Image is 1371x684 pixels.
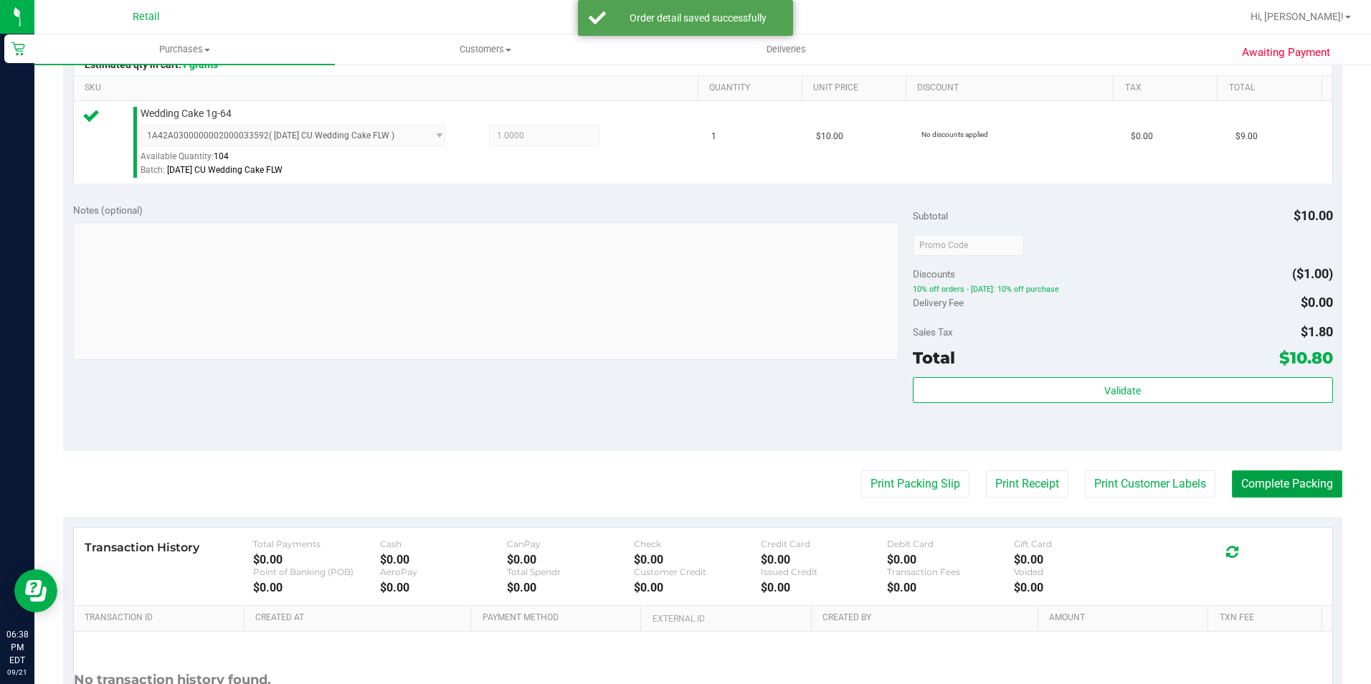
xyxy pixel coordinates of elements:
[634,566,761,577] div: Customer Credit
[887,566,1014,577] div: Transaction Fees
[1294,208,1333,223] span: $10.00
[813,82,900,94] a: Unit Price
[1131,130,1153,143] span: $0.00
[1125,82,1212,94] a: Tax
[507,581,634,594] div: $0.00
[1014,581,1141,594] div: $0.00
[141,107,232,120] span: Wedding Cake 1g-64
[1014,553,1141,566] div: $0.00
[913,297,964,308] span: Delivery Fee
[85,612,239,624] a: Transaction ID
[507,553,634,566] div: $0.00
[1014,566,1141,577] div: Voided
[986,470,1068,498] button: Print Receipt
[921,130,988,138] span: No discounts applied
[167,165,283,175] span: [DATE] CU Wedding Cake FLW
[253,566,380,577] div: Point of Banking (POB)
[913,348,955,368] span: Total
[861,470,969,498] button: Print Packing Slip
[816,130,843,143] span: $10.00
[887,553,1014,566] div: $0.00
[887,538,1014,549] div: Debit Card
[711,130,716,143] span: 1
[913,210,948,222] span: Subtotal
[640,606,810,632] th: External ID
[709,82,796,94] a: Quantity
[917,82,1108,94] a: Discount
[1229,82,1316,94] a: Total
[253,553,380,566] div: $0.00
[747,43,825,56] span: Deliveries
[6,628,28,667] p: 06:38 PM EDT
[634,581,761,594] div: $0.00
[380,553,507,566] div: $0.00
[913,261,955,287] span: Discounts
[634,553,761,566] div: $0.00
[1104,385,1141,396] span: Validate
[761,581,888,594] div: $0.00
[761,566,888,577] div: Issued Credit
[380,581,507,594] div: $0.00
[6,667,28,678] p: 09/21
[1279,348,1333,368] span: $10.80
[913,326,953,338] span: Sales Tax
[255,612,465,624] a: Created At
[1301,295,1333,310] span: $0.00
[133,11,160,23] span: Retail
[913,234,1024,256] input: Promo Code
[141,146,462,174] div: Available Quantity:
[761,538,888,549] div: Credit Card
[1085,470,1215,498] button: Print Customer Labels
[614,11,782,25] div: Order detail saved successfully
[1220,612,1317,624] a: Txn Fee
[507,538,634,549] div: CanPay
[1049,612,1202,624] a: Amount
[336,43,635,56] span: Customers
[636,34,936,65] a: Deliveries
[214,151,229,161] span: 104
[253,538,380,549] div: Total Payments
[34,43,335,56] span: Purchases
[253,581,380,594] div: $0.00
[11,42,25,56] inline-svg: Retail
[1242,44,1330,61] span: Awaiting Payment
[887,581,1014,594] div: $0.00
[1014,538,1141,549] div: Gift Card
[14,569,57,612] iframe: Resource center
[913,377,1333,403] button: Validate
[483,612,636,624] a: Payment Method
[1235,130,1258,143] span: $9.00
[507,566,634,577] div: Total Spendr
[1301,324,1333,339] span: $1.80
[913,285,1333,295] span: 10% off orders - [DATE]: 10% off purchase
[1251,11,1344,22] span: Hi, [PERSON_NAME]!
[34,34,335,65] a: Purchases
[634,538,761,549] div: Check
[335,34,635,65] a: Customers
[85,82,692,94] a: SKU
[380,566,507,577] div: AeroPay
[73,204,143,216] span: Notes (optional)
[1292,266,1333,281] span: ($1.00)
[761,553,888,566] div: $0.00
[380,538,507,549] div: Cash
[1232,470,1342,498] button: Complete Packing
[141,165,165,175] span: Batch:
[822,612,1033,624] a: Created By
